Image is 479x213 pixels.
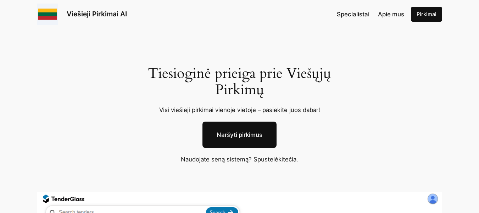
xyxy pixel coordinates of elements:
img: Viešieji pirkimai logo [37,4,58,25]
a: čia [289,156,296,163]
a: Pirkimai [411,7,442,22]
a: Apie mus [378,10,404,19]
a: Naršyti pirkimus [202,122,277,148]
h1: Tiesioginė prieiga prie Viešųjų Pirkimų [139,65,340,98]
span: Specialistai [337,11,369,18]
nav: Navigation [337,10,404,19]
p: Visi viešieji pirkimai vienoje vietoje – pasiekite juos dabar! [139,105,340,115]
a: Viešieji Pirkimai AI [67,10,127,18]
span: Apie mus [378,11,404,18]
a: Specialistai [337,10,369,19]
p: Naudojate seną sistemą? Spustelėkite . [130,155,350,164]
